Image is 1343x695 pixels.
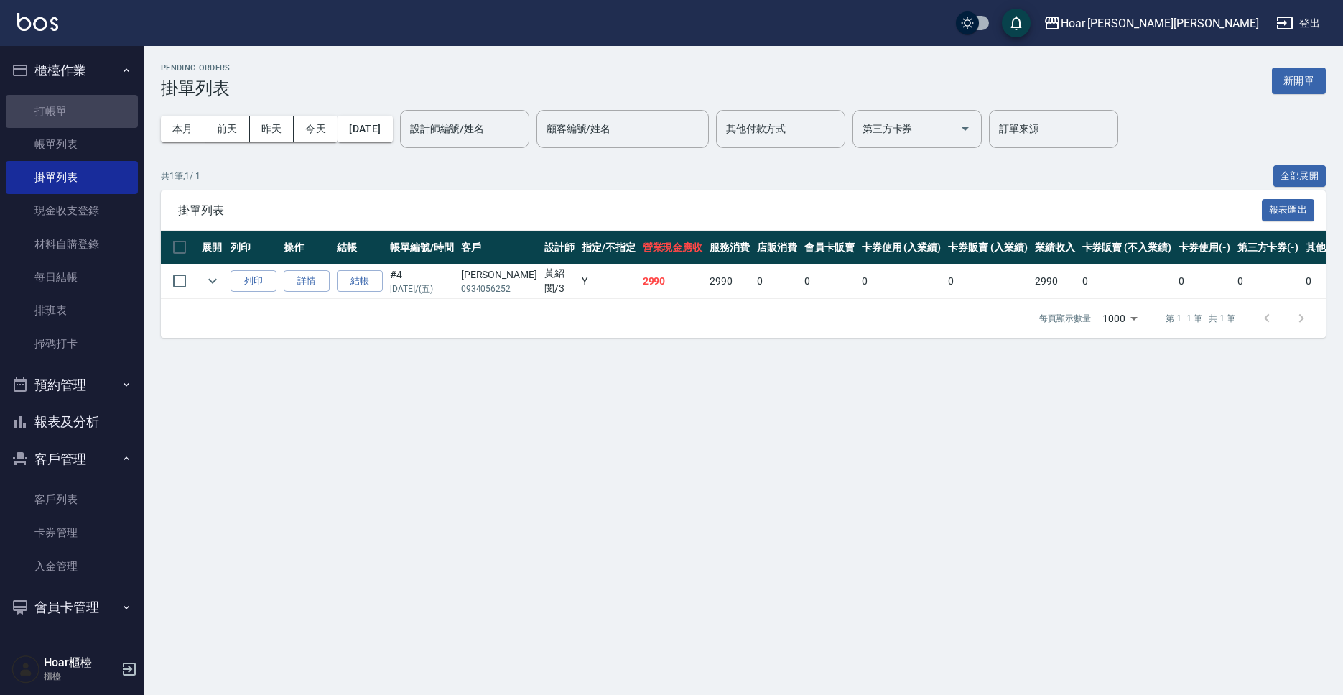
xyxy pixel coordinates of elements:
th: 卡券販賣 (入業績) [944,231,1031,264]
td: Y [578,264,639,298]
th: 業績收入 [1031,231,1079,264]
th: 服務消費 [706,231,753,264]
button: 客戶管理 [6,441,138,478]
td: 2990 [706,264,753,298]
th: 店販消費 [753,231,801,264]
p: 共 1 筆, 1 / 1 [161,170,200,183]
button: 今天 [294,116,338,142]
td: 0 [858,264,945,298]
th: 第三方卡券(-) [1234,231,1303,264]
td: 0 [1234,264,1303,298]
td: 0 [1175,264,1234,298]
td: 2990 [639,264,707,298]
th: 營業現金應收 [639,231,707,264]
button: Hoar [PERSON_NAME][PERSON_NAME] [1038,9,1265,38]
a: 帳單列表 [6,128,138,161]
button: expand row [202,270,223,292]
button: Open [954,117,977,140]
td: # 4 [386,264,457,298]
button: 報表及分析 [6,403,138,441]
th: 展開 [198,231,227,264]
p: 櫃檯 [44,670,117,683]
td: 0 [801,264,858,298]
a: 詳情 [284,270,330,293]
h2: Pending Orders [161,63,231,73]
button: 昨天 [250,116,294,142]
td: 0 [753,264,801,298]
div: 1000 [1097,299,1143,338]
p: 每頁顯示數量 [1039,312,1091,325]
button: 登出 [1270,10,1326,37]
th: 操作 [280,231,333,264]
button: 全部展開 [1273,165,1326,188]
p: 第 1–1 筆 共 1 筆 [1166,312,1235,325]
h5: Hoar櫃檯 [44,655,117,670]
th: 設計師 [541,231,578,264]
a: 現金收支登錄 [6,194,138,227]
th: 列印 [227,231,280,264]
a: 新開單 [1272,73,1326,87]
a: 打帳單 [6,95,138,128]
button: 櫃檯作業 [6,52,138,89]
a: 入金管理 [6,550,138,583]
th: 卡券販賣 (不入業績) [1079,231,1175,264]
a: 報表匯出 [1262,203,1315,216]
div: Hoar [PERSON_NAME][PERSON_NAME] [1061,14,1259,32]
p: 0934056252 [461,282,537,295]
a: 排班表 [6,294,138,327]
button: save [1002,9,1031,37]
a: 卡券管理 [6,516,138,549]
button: [DATE] [338,116,392,142]
td: [PERSON_NAME] [457,264,541,298]
a: 掛單列表 [6,161,138,194]
button: 新開單 [1272,68,1326,94]
button: 結帳 [337,270,383,293]
td: 0 [1079,264,1175,298]
th: 卡券使用 (入業績) [858,231,945,264]
p: [DATE] / (五) [390,282,454,295]
td: 0 [944,264,1031,298]
th: 帳單編號/時間 [386,231,457,264]
th: 指定/不指定 [578,231,639,264]
img: Person [11,655,40,684]
td: 黃紹閔 /3 [541,264,578,298]
a: 掃碼打卡 [6,327,138,360]
button: 會員卡管理 [6,589,138,626]
button: 報表匯出 [1262,199,1315,221]
a: 客戶列表 [6,483,138,516]
img: Logo [17,13,58,31]
a: 每日結帳 [6,261,138,294]
button: 前天 [205,116,250,142]
span: 掛單列表 [178,203,1262,218]
th: 會員卡販賣 [801,231,858,264]
td: 2990 [1031,264,1079,298]
h3: 掛單列表 [161,78,231,98]
button: 預約管理 [6,367,138,404]
th: 結帳 [333,231,386,264]
th: 客戶 [457,231,541,264]
a: 材料自購登錄 [6,228,138,261]
th: 卡券使用(-) [1175,231,1234,264]
button: 列印 [231,270,276,293]
button: 本月 [161,116,205,142]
